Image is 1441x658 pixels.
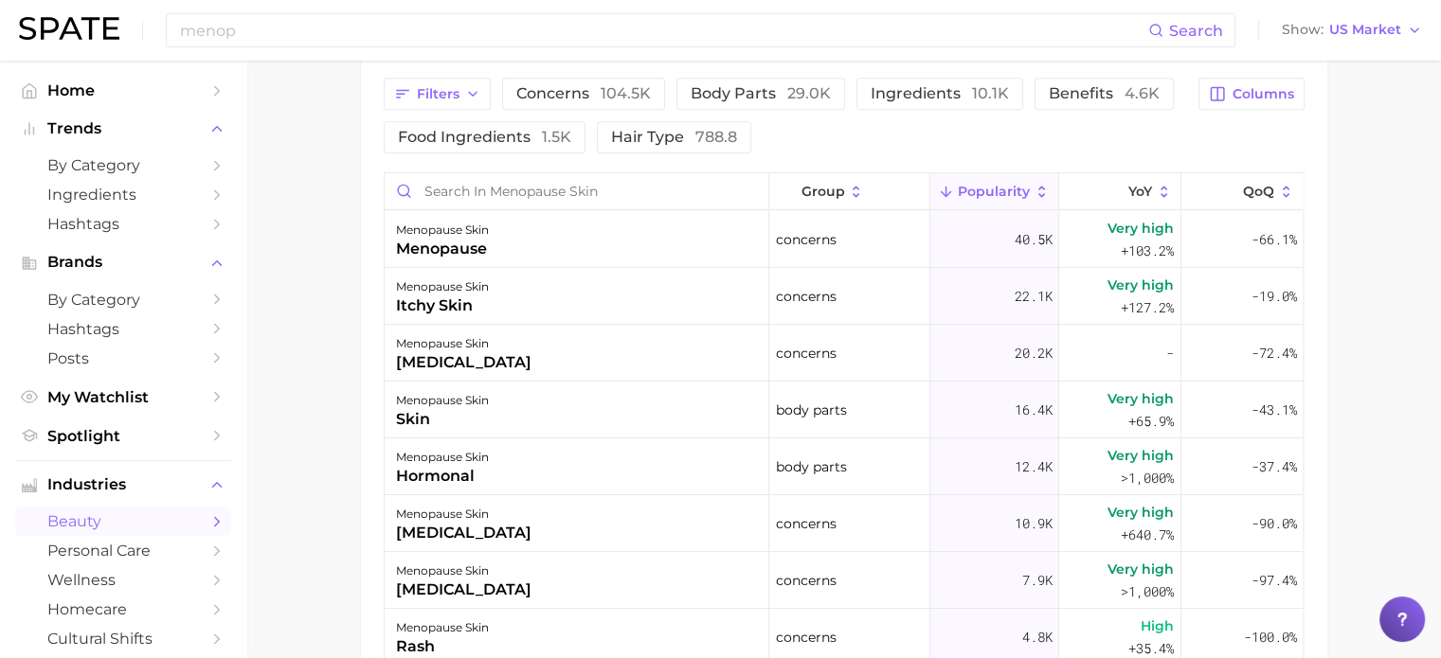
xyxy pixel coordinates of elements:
span: -19.0% [1251,285,1296,308]
span: concerns [776,569,837,592]
span: wellness [47,571,199,589]
span: 12.4k [1014,455,1052,478]
span: 1.5k [542,128,571,146]
a: Hashtags [15,314,231,344]
span: concerns [776,228,837,251]
button: menopause skinmenopauseconcerns40.5kVery high+103.2%-66.1% [385,211,1304,268]
span: Spotlight [47,427,199,445]
a: by Category [15,285,231,314]
span: 20.2k [1014,342,1052,365]
div: menopause skin [396,616,489,639]
div: itchy skin [396,294,489,317]
span: US Market [1329,25,1401,35]
span: My Watchlist [47,388,199,406]
button: Filters [384,78,491,110]
div: [MEDICAL_DATA] [396,522,531,544]
a: Ingredients [15,180,231,209]
span: by Category [47,291,199,309]
span: Very high [1108,387,1174,410]
input: Search here for a brand, industry, or ingredient [178,14,1148,46]
button: menopause skin[MEDICAL_DATA]concerns10.9kVery high+640.7%-90.0% [385,495,1304,552]
button: menopause skinskinbody parts16.4kVery high+65.9%-43.1% [385,382,1304,438]
span: +103.2% [1121,240,1174,262]
button: ShowUS Market [1277,18,1427,43]
span: concerns [776,512,837,535]
span: benefits [1049,86,1160,101]
span: Very high [1108,274,1174,296]
button: group [769,173,930,210]
a: personal care [15,536,231,565]
button: Popularity [930,173,1059,210]
span: personal care [47,542,199,560]
a: by Category [15,151,231,180]
span: 40.5k [1014,228,1052,251]
button: Industries [15,471,231,499]
span: Search [1169,22,1223,40]
div: rash [396,635,489,658]
a: Hashtags [15,209,231,239]
span: Very high [1108,558,1174,580]
div: hormonal [396,465,489,488]
span: Hashtags [47,320,199,338]
span: Filters [417,86,459,102]
span: -90.0% [1251,512,1296,535]
button: menopause skinhormonalbody parts12.4kVery high>1,000%-37.4% [385,438,1304,495]
span: Brands [47,254,199,271]
span: 10.9k [1014,512,1052,535]
a: beauty [15,507,231,536]
span: concerns [776,285,837,308]
span: ingredients [871,86,1009,101]
button: Trends [15,115,231,143]
span: >1,000% [1121,582,1174,600]
span: 29.0k [787,84,831,102]
span: QoQ [1243,184,1274,199]
button: Brands [15,248,231,276]
span: hair type [611,130,737,145]
button: QoQ [1181,173,1303,210]
a: cultural shifts [15,624,231,653]
span: Hashtags [47,215,199,233]
div: menopause skin [396,276,489,298]
input: Search in menopause skin [385,173,768,209]
a: Posts [15,344,231,373]
span: Trends [47,120,199,137]
span: 22.1k [1014,285,1052,308]
span: -66.1% [1251,228,1296,251]
span: Posts [47,349,199,367]
span: - [1166,342,1174,365]
span: Very high [1108,444,1174,467]
a: homecare [15,595,231,624]
span: -37.4% [1251,455,1296,478]
span: beauty [47,512,199,530]
span: body parts [776,455,847,478]
span: Home [47,81,199,99]
a: Spotlight [15,421,231,451]
span: Show [1282,25,1324,35]
span: >1,000% [1121,469,1174,487]
span: cultural shifts [47,630,199,648]
span: Very high [1108,501,1174,524]
span: YoY [1128,184,1152,199]
button: YoY [1059,173,1181,210]
span: -72.4% [1251,342,1296,365]
button: menopause skin[MEDICAL_DATA]concerns7.9kVery high>1,000%-97.4% [385,552,1304,609]
div: [MEDICAL_DATA] [396,578,531,601]
div: menopause skin [396,332,531,355]
span: food ingredients [398,130,571,145]
span: 4.6k [1125,84,1160,102]
span: body parts [776,399,847,421]
span: 104.5k [601,84,651,102]
span: body parts [691,86,831,101]
div: menopause skin [396,446,489,469]
button: menopause skinitchy skinconcerns22.1kVery high+127.2%-19.0% [385,268,1304,325]
span: +65.9% [1128,410,1174,433]
div: menopause skin [396,503,531,525]
span: Popularity [958,184,1030,199]
span: Industries [47,476,199,493]
span: High [1141,614,1174,637]
span: +640.7% [1121,524,1174,546]
span: concerns [516,86,651,101]
a: Home [15,76,231,105]
span: concerns [776,626,837,649]
div: menopause [396,238,489,260]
